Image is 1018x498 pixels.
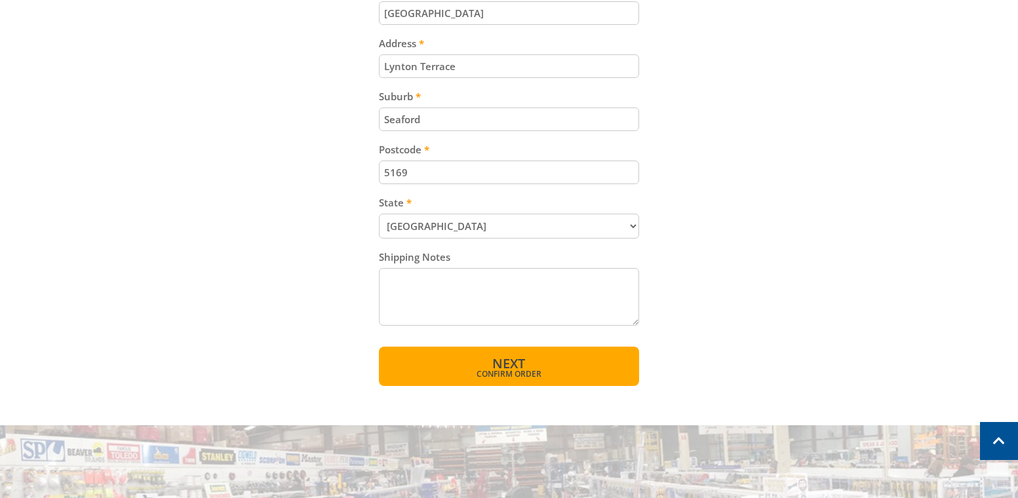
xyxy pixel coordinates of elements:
label: State [379,195,639,210]
span: Confirm order [407,370,611,378]
label: Suburb [379,88,639,104]
label: Postcode [379,142,639,157]
input: Please enter your postcode. [379,161,639,184]
button: Next Confirm order [379,347,639,386]
input: Please enter your address. [379,54,639,78]
span: Next [492,354,525,372]
select: Please select your state. [379,214,639,239]
label: Shipping Notes [379,249,639,265]
input: Please enter your suburb. [379,107,639,131]
label: Address [379,35,639,51]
